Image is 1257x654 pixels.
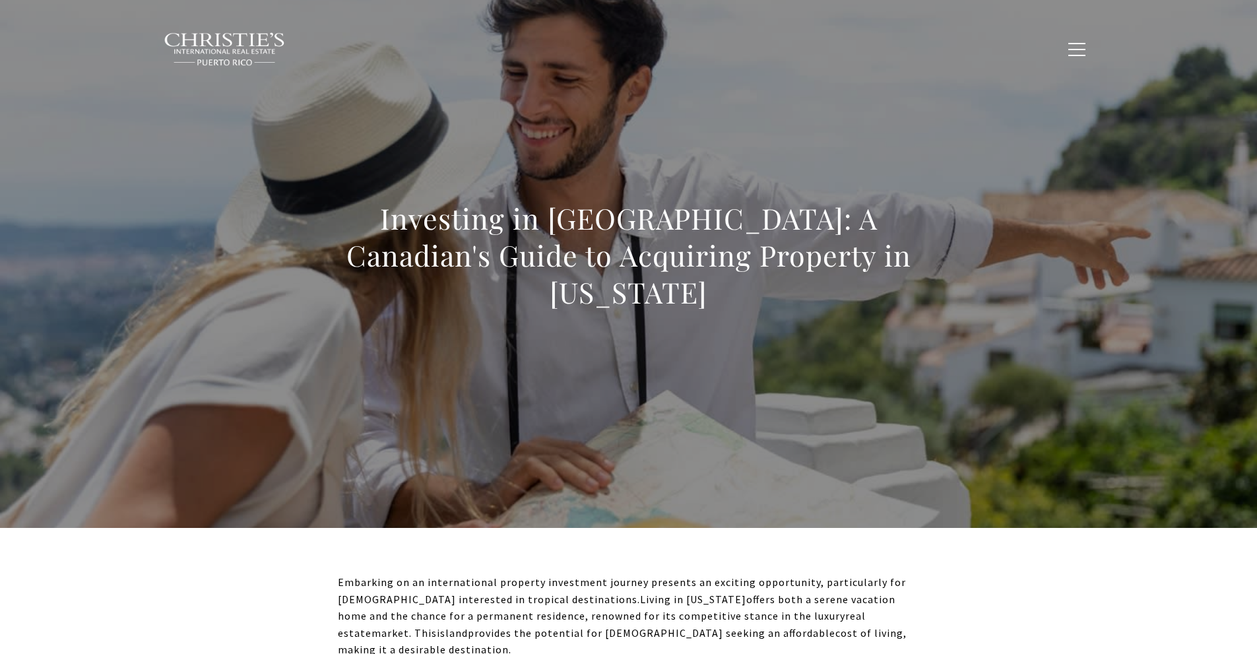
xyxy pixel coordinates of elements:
span: cost of living [835,626,903,639]
span: real estate [338,609,866,639]
h1: Investing in [GEOGRAPHIC_DATA]: A Canadian's Guide to Acquiring Property in [US_STATE] [338,200,920,311]
span: island [437,626,468,639]
img: Christie's International Real Estate black text logo [164,32,286,67]
span: market. This [371,626,437,639]
span: provides the potential for [DEMOGRAPHIC_DATA] seeking an affordable [468,626,835,639]
span: Living in [US_STATE] [640,593,746,606]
